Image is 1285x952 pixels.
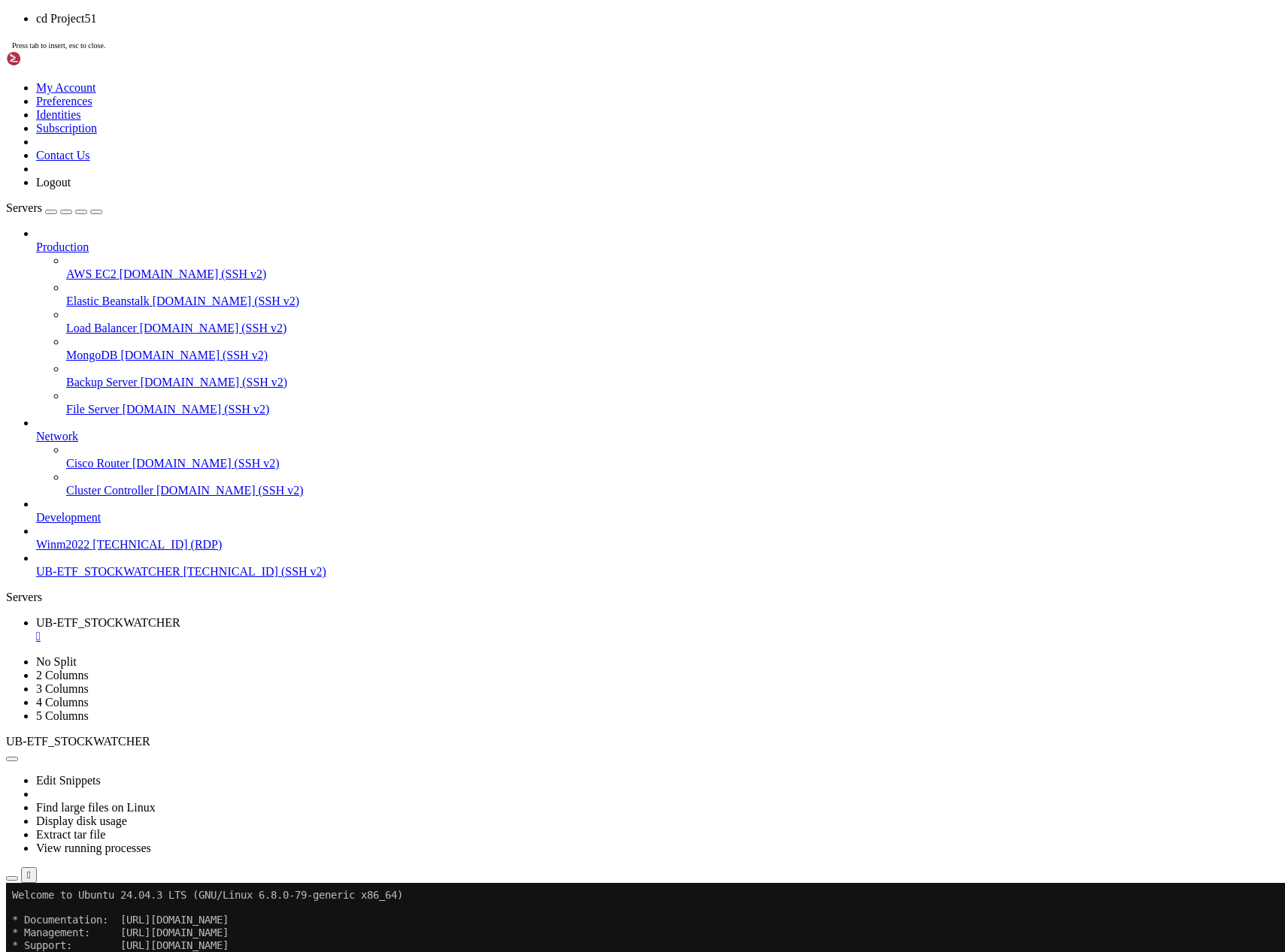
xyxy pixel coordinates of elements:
a: File Server [DOMAIN_NAME] (SSH v2) [66,403,1279,416]
li: Development [36,497,1279,524]
span: Servers [6,201,42,214]
span: [DOMAIN_NAME] (SSH v2) [153,295,300,307]
span: [DOMAIN_NAME] (SSH v2) [120,349,268,361]
span: ~ [126,393,132,405]
a: Identities [36,108,81,121]
li: Network [36,416,1279,497]
span: [DOMAIN_NAME] (SSH v2) [156,484,304,497]
a: Subscription [36,122,97,134]
span: File Server [66,403,120,416]
li: Elastic Beanstalk [DOMAIN_NAME] (SSH v2) [66,281,1279,308]
x-row: See [URL][DOMAIN_NAME] or run: sudo pro status [6,343,1089,356]
x-row: Swap usage: 0% [6,144,1089,156]
a: View running processes [36,842,151,854]
li: Backup Server [DOMAIN_NAME] (SSH v2) [66,362,1279,389]
span: [TECHNICAL_ID] (RDP) [92,538,222,551]
div: Servers [6,591,1279,604]
a: Extract tar file [36,828,105,841]
span: Development [36,511,101,524]
a: Logout [36,176,71,189]
a: Find large files on Linux [36,801,156,814]
li: MongoDB [DOMAIN_NAME] (SSH v2) [66,335,1279,362]
div: (29, 31) [189,394,195,406]
a: UB-ETF_STOCKWATCHER [36,616,1279,643]
x-row: Processes: 141 [6,156,1089,169]
li: AWS EC2 [DOMAIN_NAME] (SSH v2) [66,254,1279,281]
span: [DOMAIN_NAME] (SSH v2) [123,403,270,416]
span: UB-ETF_STOCKWATCHER [36,565,180,578]
a: Load Balancer [DOMAIN_NAME] (SSH v2) [66,322,1279,335]
a: 2 Columns [36,669,89,682]
a: 3 Columns [36,682,89,695]
li: File Server [DOMAIN_NAME] (SSH v2) [66,389,1279,416]
a: Display disk usage [36,814,127,827]
a: 5 Columns [36,709,89,722]
a: Contact Us [36,149,90,162]
a: 4 Columns [36,696,89,709]
x-row: * Management: [URL][DOMAIN_NAME] [6,44,1089,56]
a: Network [36,430,1279,443]
span: [TECHNICAL_ID] (SSH v2) [183,565,326,578]
a: Preferences [36,95,92,107]
x-row: IPv6 address for ens3: [TECHNICAL_ID] [6,193,1089,206]
span: [DOMAIN_NAME] (SSH v2) [132,457,280,470]
span: Production [36,240,89,253]
x-row: Enable ESM Apps to receive additional future security updates. [6,331,1089,343]
li: Production [36,227,1279,416]
span: Cluster Controller [66,484,153,497]
a: No Split [36,655,77,668]
a: Edit Snippets [36,774,101,787]
x-row: 0 updates can be applied immediately. [6,306,1089,319]
x-row: [URL][DOMAIN_NAME] [6,256,1089,269]
x-row: just raised the bar for easy, resilient and secure K8s cluster deployment. [6,231,1089,243]
a: Elastic Beanstalk [DOMAIN_NAME] (SSH v2) [66,295,1279,308]
span: Cisco Router [66,457,129,470]
span: ubuntu@vps-d35ccc65 [6,393,120,405]
div:  [27,869,31,881]
a: Cisco Router [DOMAIN_NAME] (SSH v2) [66,457,1279,470]
x-row: System load: 0.0 [6,106,1089,119]
span: UB-ETF_STOCKWATCHER [36,616,180,629]
a:  [36,630,1279,643]
x-row: Welcome to Ubuntu 24.04.3 LTS (GNU/Linux 6.8.0-79-generic x86_64) [6,6,1089,19]
span: AWS EC2 [66,267,117,280]
button:  [21,867,37,883]
span: Load Balancer [66,322,137,334]
span: [DOMAIN_NAME] (SSH v2) [140,322,287,334]
x-row: IPv4 address for ens3: [TECHNICAL_ID] [6,181,1089,194]
x-row: Usage of /: 27.7% of 76.45GB [6,119,1089,131]
span: Elastic Beanstalk [66,295,150,307]
a: Cluster Controller [DOMAIN_NAME] (SSH v2) [66,484,1279,497]
a: Servers [6,201,102,214]
span: Network [36,430,78,443]
span: Press tab to insert, esc to close. [12,41,105,50]
a: AWS EC2 [DOMAIN_NAME] (SSH v2) [66,267,1279,281]
a: My Account [36,81,96,94]
span: MongoDB [66,349,117,361]
span: Backup Server [66,376,138,388]
x-row: System information as of [DATE] [6,81,1089,94]
x-row: Users logged in: 0 [6,168,1089,181]
x-row: * Support: [URL][DOMAIN_NAME] [6,56,1089,69]
x-row: * Documentation: [URL][DOMAIN_NAME] [6,31,1089,44]
a: Development [36,511,1279,524]
a: Production [36,240,1279,254]
span: Winm2022 [36,538,89,551]
a: MongoDB [DOMAIN_NAME] (SSH v2) [66,349,1279,362]
span: [DOMAIN_NAME] (SSH v2) [141,376,288,388]
span: UB-ETF_STOCKWATCHER [6,735,150,748]
x-row: * Strictly confined Kubernetes makes edge and IoT secure. Learn how MicroK8s [6,219,1089,231]
li: Cisco Router [DOMAIN_NAME] (SSH v2) [66,443,1279,470]
li: UB-ETF_STOCKWATCHER [TECHNICAL_ID] (SSH v2) [36,552,1279,579]
li: Cluster Controller [DOMAIN_NAME] (SSH v2) [66,470,1279,497]
x-row: Expanded Security Maintenance for Applications is not enabled. [6,281,1089,294]
a: Winm2022 [TECHNICAL_ID] (RDP) [36,538,1279,552]
li: cd Project51 [36,12,1279,26]
li: Load Balancer [DOMAIN_NAME] (SSH v2) [66,308,1279,335]
a: UB-ETF_STOCKWATCHER [TECHNICAL_ID] (SSH v2) [36,565,1279,579]
a: Backup Server [DOMAIN_NAME] (SSH v2) [66,376,1279,389]
img: Shellngn [6,51,92,66]
x-row: Memory usage: 34% [6,131,1089,144]
li: Winm2022 [TECHNICAL_ID] (RDP) [36,524,1279,552]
